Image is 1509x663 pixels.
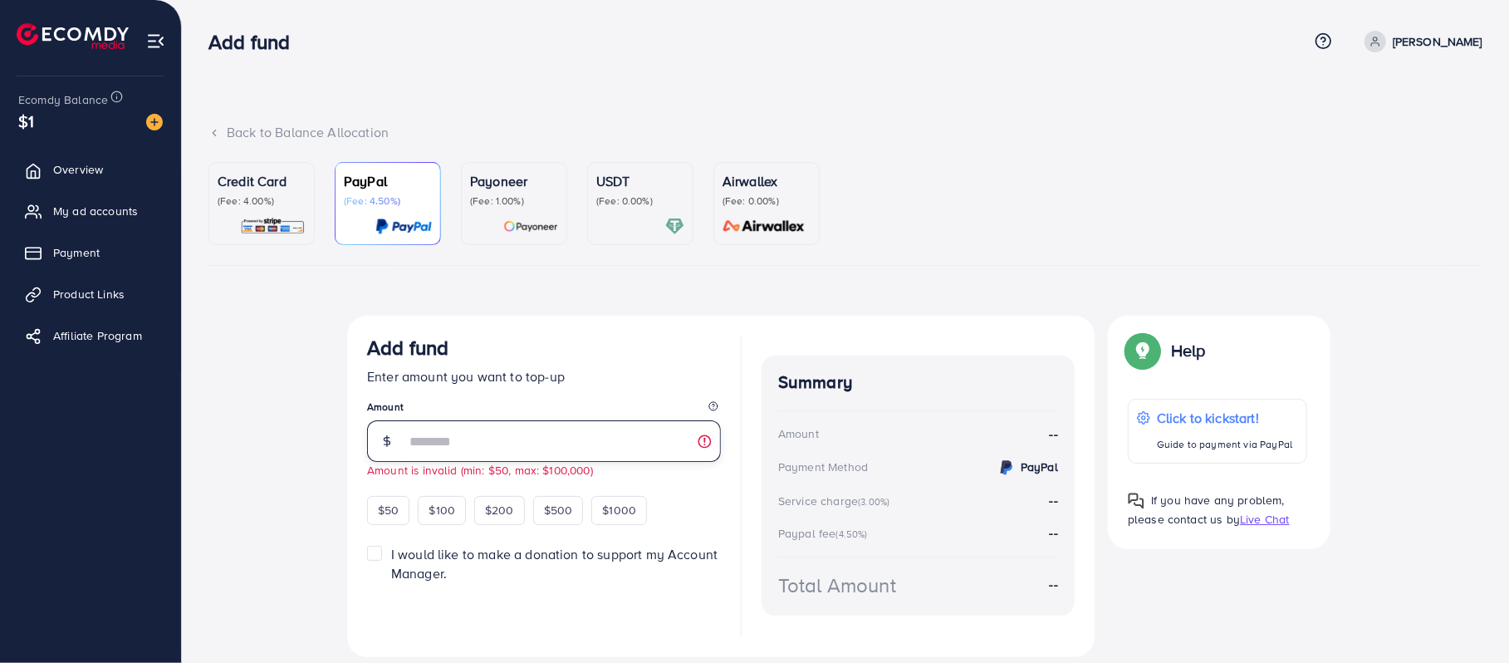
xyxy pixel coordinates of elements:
iframe: Chat [1438,588,1497,651]
p: Help [1171,341,1206,361]
legend: Amount [367,400,721,420]
span: If you have any problem, please contact us by [1128,492,1285,528]
div: Amount [778,425,819,442]
span: $500 [544,502,573,518]
p: Guide to payment via PayPal [1157,435,1292,454]
a: Affiliate Program [12,319,169,352]
img: Popup guide [1128,493,1144,509]
small: (4.50%) [836,528,868,541]
div: Back to Balance Allocation [208,123,1482,142]
div: Payment Method [778,459,868,475]
img: card [375,217,432,236]
p: (Fee: 0.00%) [596,194,684,208]
span: Product Links [53,286,125,302]
p: Airwallex [723,171,811,191]
h3: Add fund [367,336,448,360]
a: Product Links [12,277,169,311]
img: card [503,217,558,236]
p: (Fee: 0.00%) [723,194,811,208]
span: $1000 [602,502,636,518]
span: $100 [429,502,455,518]
h4: Summary [778,372,1058,393]
span: $1 [18,109,34,133]
img: Popup guide [1128,336,1158,366]
a: Overview [12,153,169,186]
p: (Fee: 4.50%) [344,194,432,208]
strong: -- [1050,491,1058,509]
img: image [146,114,163,130]
img: card [665,217,684,236]
img: card [240,217,306,236]
div: Paypal fee [778,525,873,542]
a: [PERSON_NAME] [1358,31,1482,52]
img: menu [146,32,165,51]
a: My ad accounts [12,194,169,228]
p: Credit Card [218,171,306,191]
img: credit [997,458,1017,478]
div: Total Amount [778,571,896,600]
span: My ad accounts [53,203,138,219]
strong: -- [1050,523,1058,542]
strong: -- [1050,575,1058,594]
img: logo [17,23,129,49]
span: Ecomdy Balance [18,91,108,108]
p: (Fee: 4.00%) [218,194,306,208]
span: Payment [53,244,100,261]
span: Live Chat [1240,511,1289,528]
p: USDT [596,171,684,191]
p: Payoneer [470,171,558,191]
small: Amount is invalid (min: $50, max: $100,000) [367,462,593,478]
strong: PayPal [1021,459,1058,475]
p: Click to kickstart! [1157,408,1292,428]
p: (Fee: 1.00%) [470,194,558,208]
p: [PERSON_NAME] [1393,32,1482,52]
span: Affiliate Program [53,327,142,344]
img: card [718,217,811,236]
span: I would like to make a donation to support my Account Manager. [391,545,718,582]
a: Payment [12,236,169,269]
div: Service charge [778,493,894,509]
p: PayPal [344,171,432,191]
small: (3.00%) [858,495,889,508]
span: $50 [378,502,399,518]
span: Overview [53,161,103,178]
p: Enter amount you want to top-up [367,366,721,386]
strong: -- [1050,425,1058,444]
span: $200 [485,502,514,518]
h3: Add fund [208,30,303,54]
